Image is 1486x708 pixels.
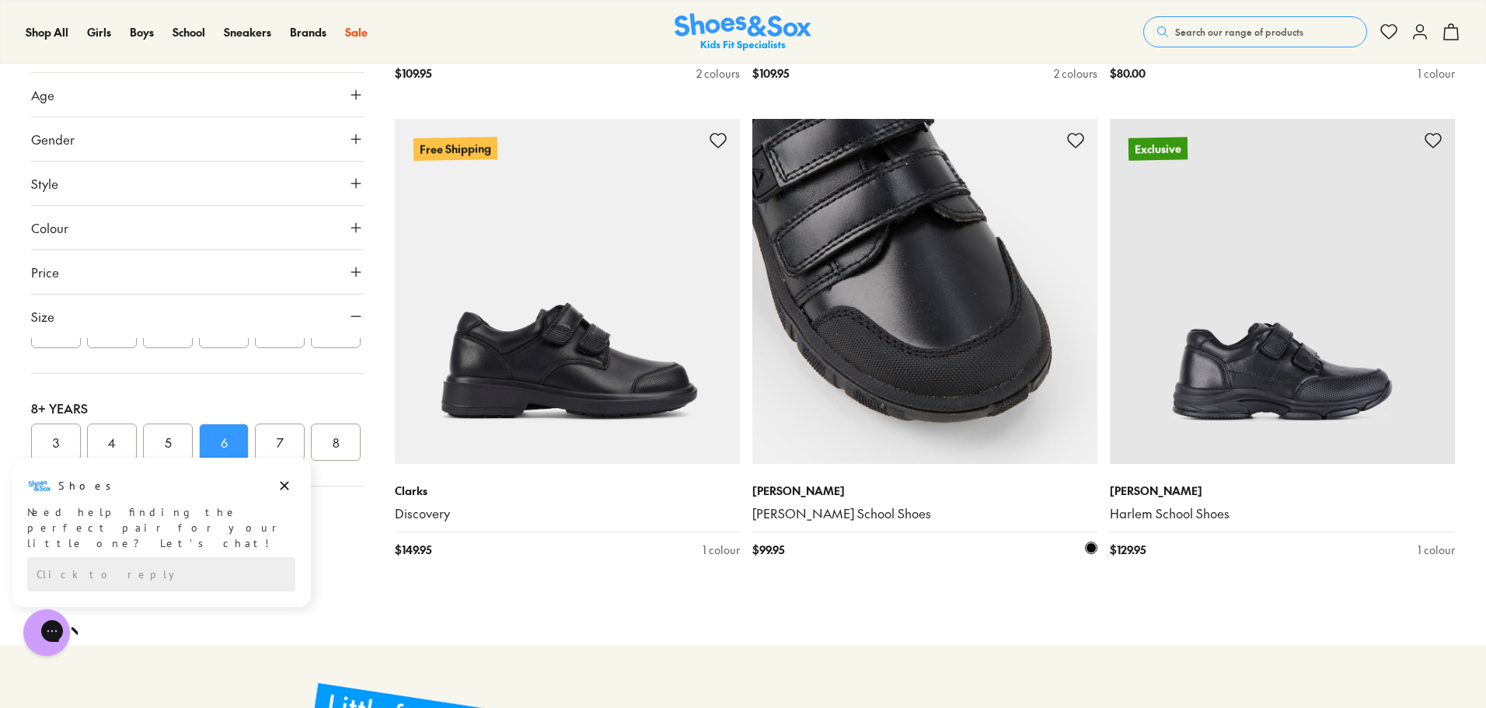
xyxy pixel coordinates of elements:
[395,505,740,522] a: Discovery
[31,218,68,237] span: Colour
[345,24,368,40] a: Sale
[31,73,364,117] button: Age
[1110,542,1146,558] span: $ 129.95
[1418,65,1455,82] div: 1 colour
[752,505,1097,522] a: [PERSON_NAME] School Shoes
[58,23,120,38] h3: Shoes
[752,483,1097,499] p: [PERSON_NAME]
[255,424,305,461] button: 7
[31,206,364,249] button: Colour
[31,162,364,205] button: Style
[1143,16,1367,47] button: Search our range of products
[1175,25,1303,39] span: Search our range of products
[12,2,311,152] div: Campaign message
[31,250,364,294] button: Price
[675,13,811,51] img: SNS_Logo_Responsive.svg
[31,130,75,148] span: Gender
[27,102,295,136] div: Reply to the campaigns
[1110,483,1455,499] p: [PERSON_NAME]
[31,424,81,461] button: 3
[290,24,326,40] a: Brands
[1110,119,1455,464] a: Exclusive
[274,19,295,41] button: Dismiss campaign
[173,24,205,40] a: School
[1054,65,1097,82] div: 2 colours
[1418,542,1455,558] div: 1 colour
[752,65,789,82] span: $ 109.95
[26,24,68,40] a: Shop All
[395,65,431,82] span: $ 109.95
[311,424,361,461] button: 8
[395,119,740,464] a: Free Shipping
[16,604,78,661] iframe: Gorgias live chat messenger
[87,24,111,40] a: Girls
[143,424,193,461] button: 5
[1110,65,1146,82] span: $ 80.00
[224,24,271,40] a: Sneakers
[31,117,364,161] button: Gender
[31,85,54,104] span: Age
[87,424,137,461] button: 4
[1128,137,1188,160] p: Exclusive
[752,542,784,558] span: $ 99.95
[12,18,311,96] div: Message from Shoes. Need help finding the perfect pair for your little one? Let’s chat!
[31,295,364,338] button: Size
[31,263,59,281] span: Price
[31,307,54,326] span: Size
[413,137,497,161] p: Free Shipping
[31,399,364,417] div: 8+ Years
[696,65,740,82] div: 2 colours
[27,49,295,96] div: Need help finding the perfect pair for your little one? Let’s chat!
[27,18,52,43] img: Shoes logo
[199,424,249,461] button: 6
[395,483,740,499] p: Clarks
[703,542,740,558] div: 1 colour
[31,174,58,193] span: Style
[130,24,154,40] a: Boys
[395,542,431,558] span: $ 149.95
[675,13,811,51] a: Shoes & Sox
[1110,505,1455,522] a: Harlem School Shoes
